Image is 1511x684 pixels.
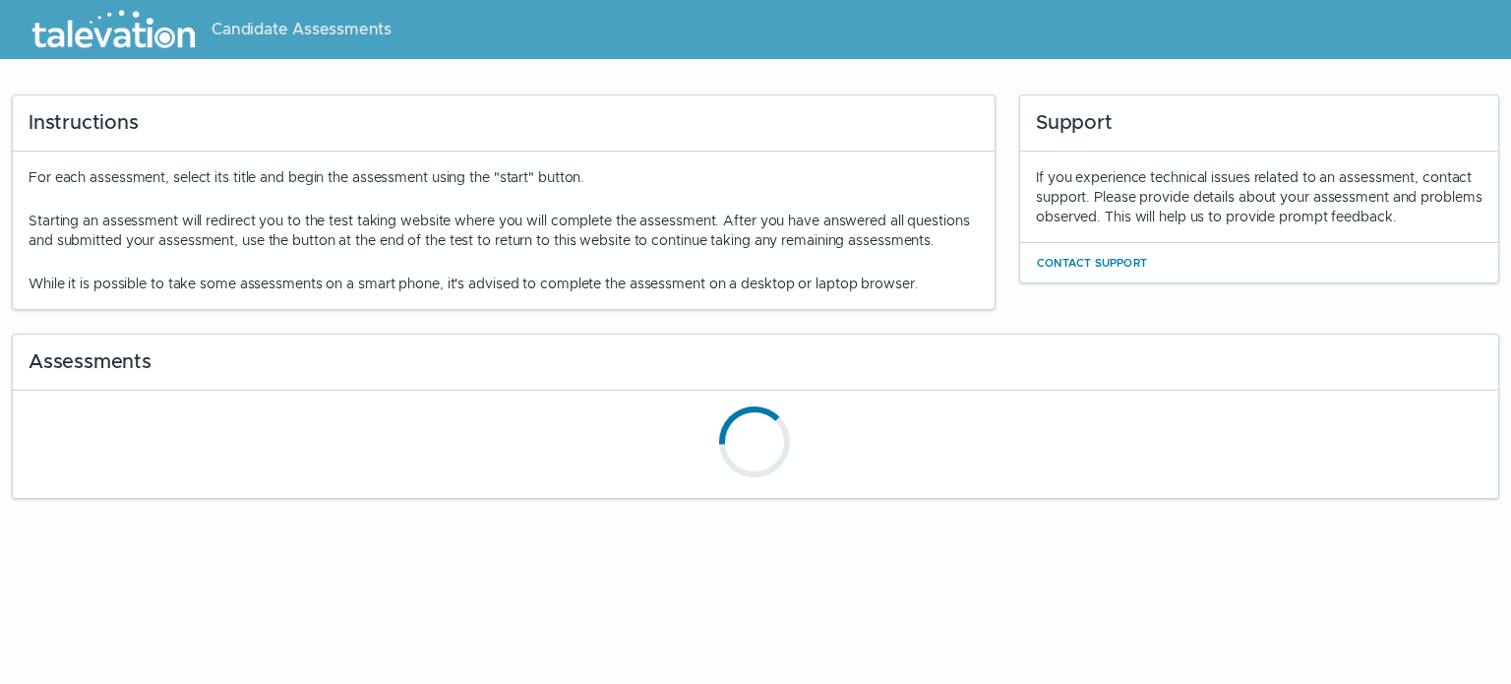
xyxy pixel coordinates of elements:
div: Support [1020,95,1498,152]
img: Talevation_Logo_Transparent_white.png [24,5,204,54]
div: For each assessment, select its title and begin the assessment using the "start" button. [29,167,979,293]
div: If you experience technical issues related to an assessment, contact support. Please provide deta... [1036,167,1482,226]
span: Candidate Assessments [212,18,392,41]
p: Starting an assessment will redirect you to the test taking website where you will complete the a... [29,211,979,250]
div: Assessments [13,335,1498,391]
div: Instructions [13,95,995,152]
p: While it is possible to take some assessments on a smart phone, it's advised to complete the asse... [29,274,979,293]
button: Contact Support [1036,251,1148,275]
